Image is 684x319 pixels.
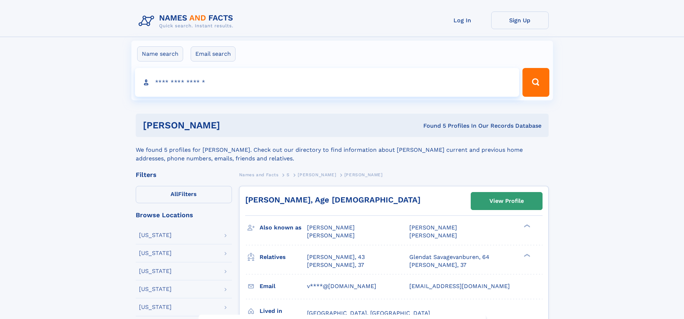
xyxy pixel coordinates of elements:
span: [GEOGRAPHIC_DATA], [GEOGRAPHIC_DATA] [307,310,430,316]
h3: Lived in [260,305,307,317]
span: [PERSON_NAME] [307,224,355,231]
a: S [287,170,290,179]
div: [US_STATE] [139,250,172,256]
a: [PERSON_NAME], 37 [409,261,466,269]
div: [US_STATE] [139,286,172,292]
h3: Relatives [260,251,307,263]
div: ❯ [522,224,531,228]
input: search input [135,68,520,97]
span: [PERSON_NAME] [298,172,336,177]
button: Search Button [522,68,549,97]
span: S [287,172,290,177]
label: Name search [137,46,183,61]
div: Browse Locations [136,212,232,218]
span: [PERSON_NAME] [409,224,457,231]
img: Logo Names and Facts [136,12,239,31]
span: [EMAIL_ADDRESS][DOMAIN_NAME] [409,283,510,290]
a: [PERSON_NAME] [298,170,336,179]
h3: Also known as [260,222,307,234]
a: Names and Facts [239,170,279,179]
span: [PERSON_NAME] [307,232,355,239]
h3: Email [260,280,307,292]
h1: [PERSON_NAME] [143,121,322,130]
span: [PERSON_NAME] [344,172,383,177]
span: All [171,191,178,197]
a: View Profile [471,192,542,210]
a: Sign Up [491,12,549,29]
a: [PERSON_NAME], 43 [307,253,365,261]
div: [US_STATE] [139,304,172,310]
div: [US_STATE] [139,232,172,238]
a: Glendat Savagevanburen, 64 [409,253,489,261]
a: [PERSON_NAME], 37 [307,261,364,269]
div: Found 5 Profiles In Our Records Database [322,122,541,130]
label: Email search [191,46,236,61]
a: Log In [434,12,491,29]
div: We found 5 profiles for [PERSON_NAME]. Check out our directory to find information about [PERSON_... [136,137,549,163]
span: [PERSON_NAME] [409,232,457,239]
div: ❯ [522,253,531,258]
label: Filters [136,186,232,203]
a: [PERSON_NAME], Age [DEMOGRAPHIC_DATA] [245,195,420,204]
div: Filters [136,172,232,178]
div: [US_STATE] [139,268,172,274]
div: View Profile [489,193,524,209]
